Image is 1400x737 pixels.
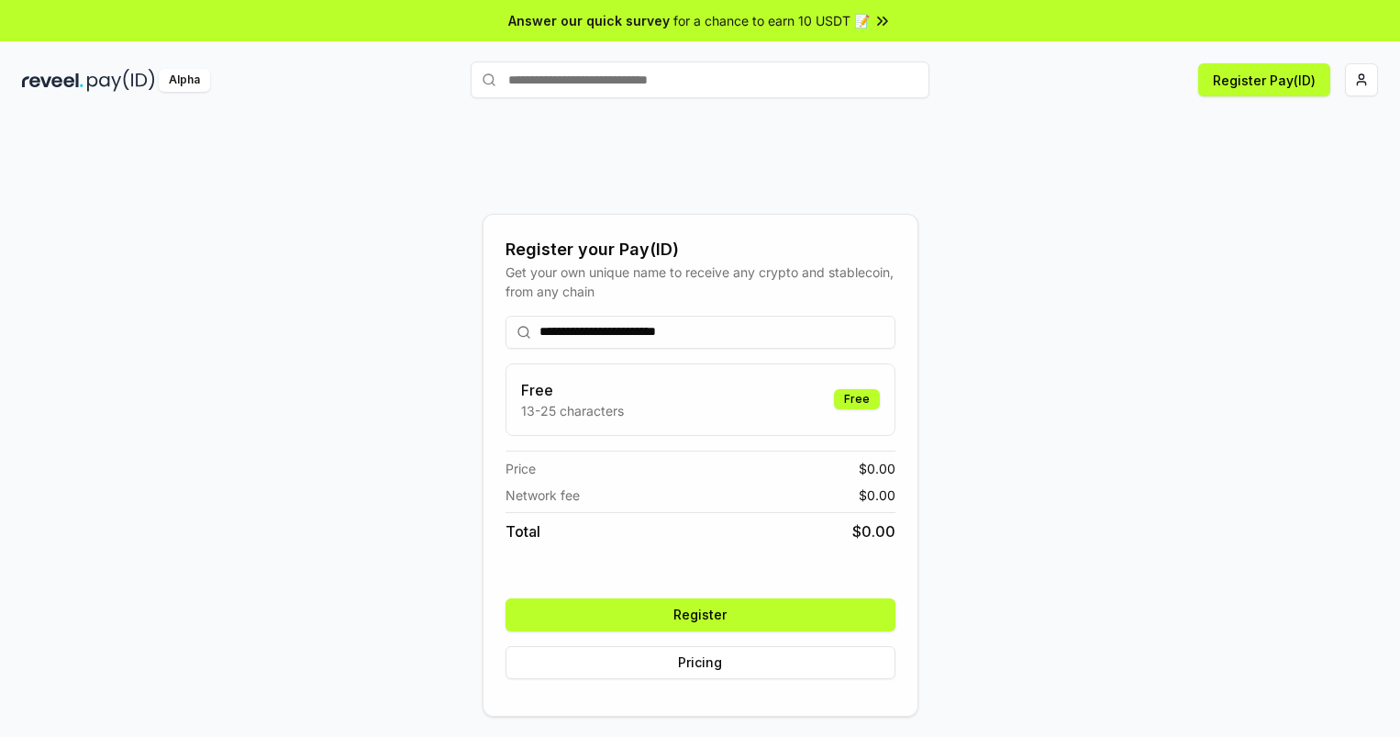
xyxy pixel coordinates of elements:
[521,379,624,401] h3: Free
[506,598,895,631] button: Register
[506,520,540,542] span: Total
[506,262,895,301] div: Get your own unique name to receive any crypto and stablecoin, from any chain
[506,646,895,679] button: Pricing
[508,11,670,30] span: Answer our quick survey
[159,69,210,92] div: Alpha
[506,486,580,505] span: Network fee
[506,237,895,262] div: Register your Pay(ID)
[1198,63,1330,96] button: Register Pay(ID)
[506,459,536,478] span: Price
[859,486,895,505] span: $ 0.00
[852,520,895,542] span: $ 0.00
[22,69,83,92] img: reveel_dark
[521,401,624,420] p: 13-25 characters
[673,11,870,30] span: for a chance to earn 10 USDT 📝
[834,389,880,409] div: Free
[859,459,895,478] span: $ 0.00
[87,69,155,92] img: pay_id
